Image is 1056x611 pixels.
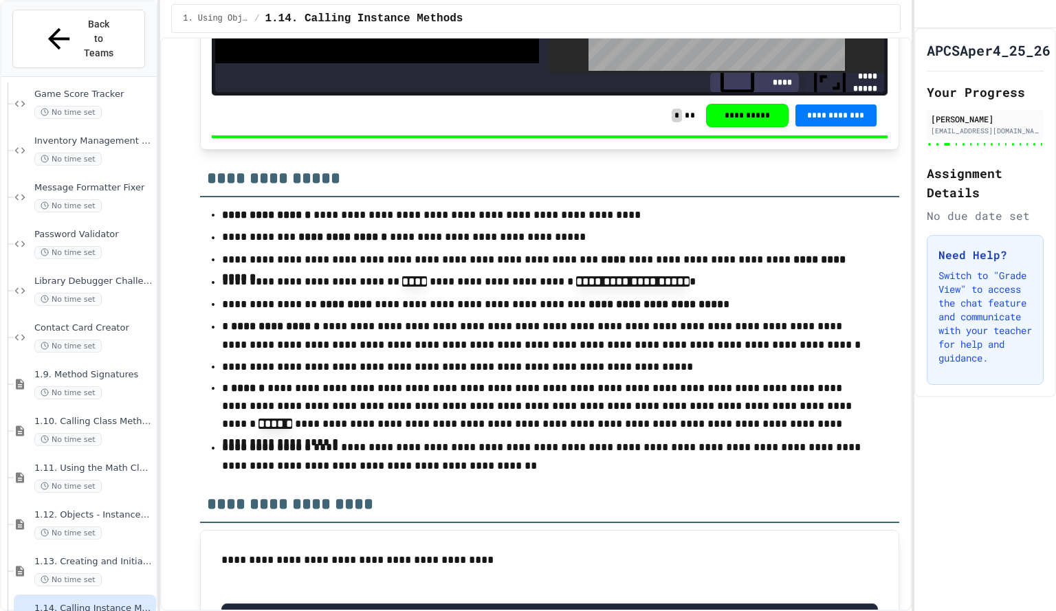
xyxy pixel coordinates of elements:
span: No time set [34,386,102,399]
span: No time set [34,526,102,540]
span: No time set [34,246,102,259]
span: No time set [34,153,102,166]
span: Library Debugger Challenge [34,276,153,287]
span: Password Validator [34,229,153,241]
span: No time set [34,199,102,212]
h2: Your Progress [927,82,1044,102]
div: [PERSON_NAME] [931,113,1039,125]
span: No time set [34,106,102,119]
span: No time set [34,573,102,586]
span: Back to Teams [83,17,115,60]
h3: Need Help? [938,247,1032,263]
span: Contact Card Creator [34,322,153,334]
span: No time set [34,433,102,446]
span: / [254,13,259,24]
span: 1.9. Method Signatures [34,369,153,381]
h2: Assignment Details [927,164,1044,202]
span: 1.13. Creating and Initializing Objects: Constructors [34,556,153,568]
span: Game Score Tracker [34,89,153,100]
span: Message Formatter Fixer [34,182,153,194]
span: 1.12. Objects - Instances of Classes [34,509,153,521]
span: 1.14. Calling Instance Methods [265,10,463,27]
div: [EMAIL_ADDRESS][DOMAIN_NAME] [931,126,1039,136]
p: Switch to "Grade View" to access the chat feature and communicate with your teacher for help and ... [938,269,1032,365]
span: 1. Using Objects and Methods [183,13,249,24]
span: No time set [34,480,102,493]
button: Back to Teams [12,10,145,68]
span: No time set [34,293,102,306]
span: 1.10. Calling Class Methods [34,416,153,427]
div: No due date set [927,208,1044,224]
h1: APCSAper4_25_26 [927,41,1050,60]
span: Inventory Management System [34,135,153,147]
span: 1.11. Using the Math Class [34,463,153,474]
span: No time set [34,340,102,353]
